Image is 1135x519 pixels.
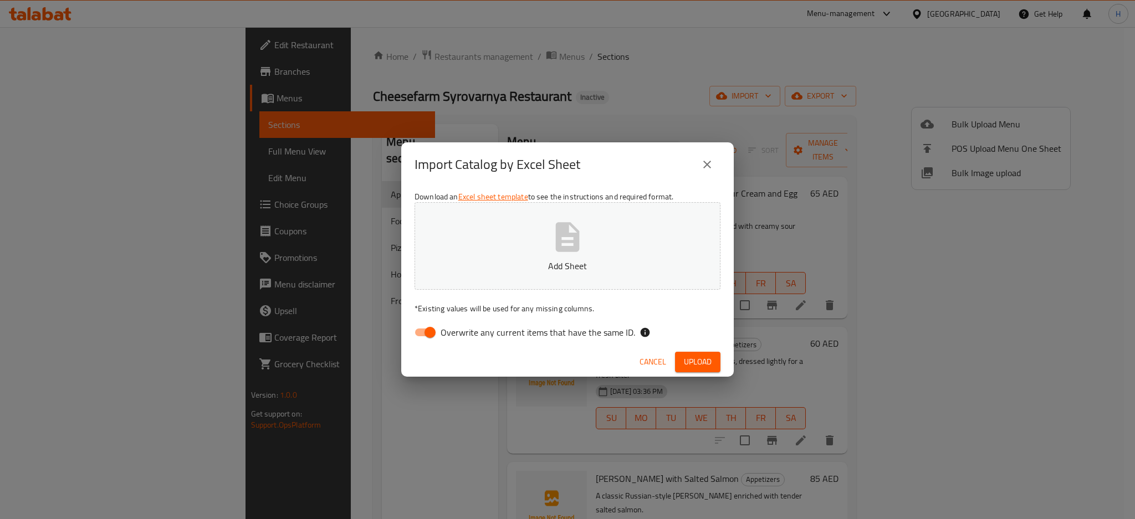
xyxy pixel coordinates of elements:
div: Download an to see the instructions and required format. [401,187,734,347]
h2: Import Catalog by Excel Sheet [415,156,580,173]
button: close [694,151,720,178]
button: Add Sheet [415,202,720,290]
span: Overwrite any current items that have the same ID. [441,326,635,339]
svg: If the overwrite option isn't selected, then the items that match an existing ID will be ignored ... [640,327,651,338]
a: Excel sheet template [458,189,528,204]
span: Upload [684,355,712,369]
span: Cancel [640,355,666,369]
p: Existing values will be used for any missing columns. [415,303,720,314]
button: Cancel [635,352,671,372]
p: Add Sheet [432,259,703,273]
button: Upload [675,352,720,372]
